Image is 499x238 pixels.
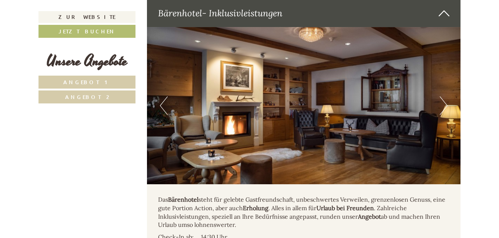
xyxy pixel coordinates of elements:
[65,93,109,100] span: Angebot 2
[63,79,111,86] span: Angebot 1
[440,96,448,115] button: Next
[38,51,135,72] div: Unsere Angebote
[168,196,198,203] strong: Bärenhotel
[243,204,268,212] strong: Erholung
[38,11,135,23] a: Zur Website
[358,213,381,220] strong: Angebot
[317,204,374,212] strong: Urlaub bei Freunden
[160,96,168,115] button: Previous
[158,195,450,229] p: Das steht für gelebte Gastfreundschaft, unbeschwertes Verweilen, grenzenlosen Genuss, eine gute P...
[38,25,135,38] a: Jetzt buchen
